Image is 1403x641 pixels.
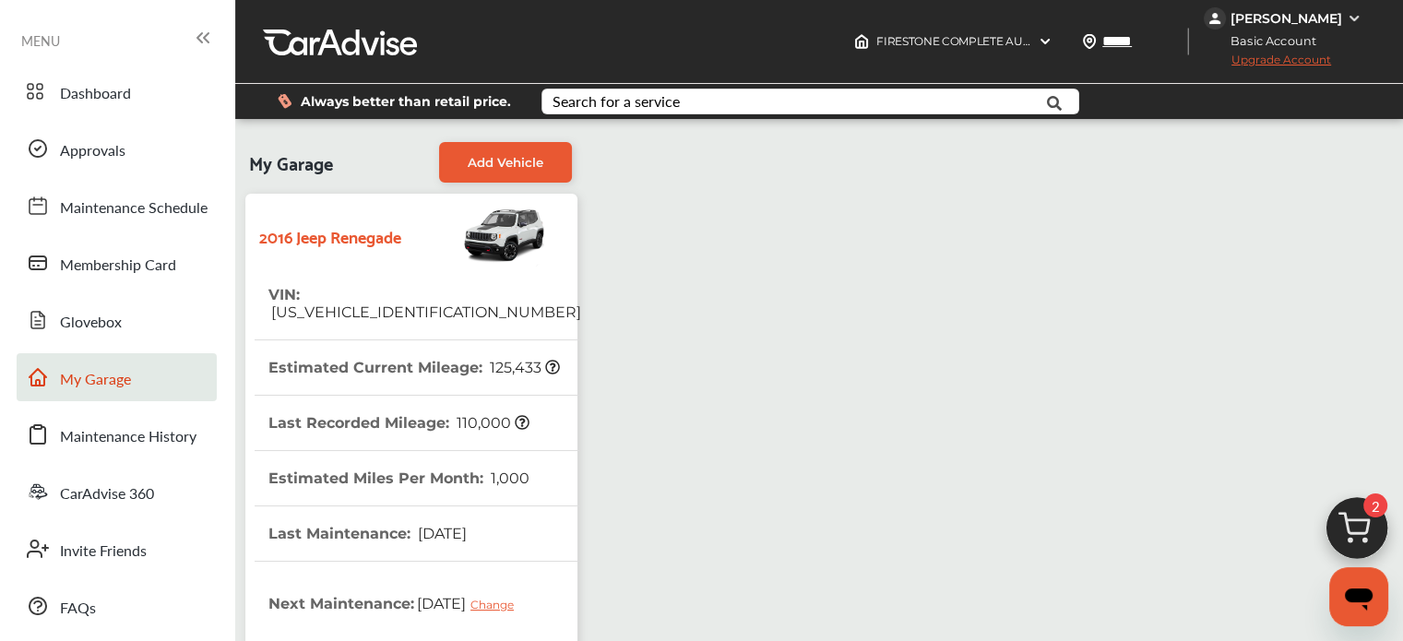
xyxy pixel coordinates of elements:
a: Add Vehicle [439,142,572,183]
span: Approvals [60,139,125,163]
a: Maintenance History [17,410,217,458]
span: [DATE] [414,580,528,626]
span: Dashboard [60,82,131,106]
span: Upgrade Account [1204,53,1331,76]
a: Dashboard [17,67,217,115]
span: Invite Friends [60,540,147,564]
span: Glovebox [60,311,122,335]
span: FAQs [60,597,96,621]
span: Add Vehicle [468,155,543,170]
th: Last Maintenance : [268,506,467,561]
strong: 2016 Jeep Renegade [259,221,401,250]
th: Estimated Current Mileage : [268,340,560,395]
span: 2 [1363,493,1387,517]
span: CarAdvise 360 [60,482,154,506]
span: [US_VEHICLE_IDENTIFICATION_NUMBER] [268,303,581,321]
img: header-home-logo.8d720a4f.svg [854,34,869,49]
a: CarAdvise 360 [17,468,217,516]
div: Change [470,598,523,611]
a: Approvals [17,125,217,172]
img: dollor_label_vector.a70140d1.svg [278,93,291,109]
span: 125,433 [487,359,560,376]
img: header-down-arrow.9dd2ce7d.svg [1038,34,1052,49]
img: location_vector.a44bc228.svg [1082,34,1097,49]
iframe: Button to launch messaging window [1329,567,1388,626]
a: Maintenance Schedule [17,182,217,230]
img: Vehicle [401,203,547,267]
img: cart_icon.3d0951e8.svg [1313,489,1401,577]
a: My Garage [17,353,217,401]
a: Membership Card [17,239,217,287]
span: My Garage [249,142,333,183]
a: Glovebox [17,296,217,344]
img: header-divider.bc55588e.svg [1187,28,1189,55]
a: Invite Friends [17,525,217,573]
div: Search for a service [553,94,680,109]
span: Maintenance Schedule [60,196,208,220]
span: 1,000 [488,469,529,487]
span: MENU [21,33,60,48]
img: WGsFRI8htEPBVLJbROoPRyZpYNWhNONpIPPETTm6eUC0GeLEiAAAAAElFTkSuQmCC [1347,11,1361,26]
span: [DATE] [415,525,467,542]
span: Maintenance History [60,425,196,449]
th: VIN : [268,267,581,339]
span: My Garage [60,368,131,392]
img: jVpblrzwTbfkPYzPPzSLxeg0AAAAASUVORK5CYII= [1204,7,1226,30]
th: Last Recorded Mileage : [268,396,529,450]
a: FAQs [17,582,217,630]
th: Estimated Miles Per Month : [268,451,529,505]
span: Basic Account [1206,31,1330,51]
div: [PERSON_NAME] [1231,10,1342,27]
span: Membership Card [60,254,176,278]
span: Always better than retail price. [301,95,511,108]
span: 110,000 [454,414,529,432]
